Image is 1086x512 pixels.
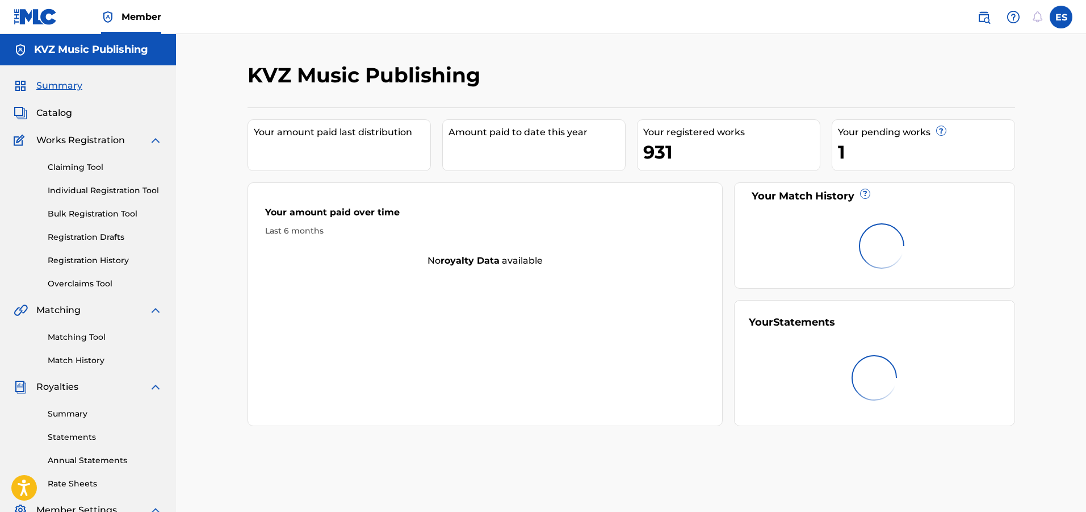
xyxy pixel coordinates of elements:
[48,431,162,443] a: Statements
[441,255,500,266] strong: royalty data
[972,6,995,28] a: Public Search
[14,106,27,120] img: Catalog
[48,278,162,290] a: Overclaims Tool
[643,126,820,139] div: Your registered works
[14,79,27,93] img: Summary
[937,126,946,135] span: ?
[1050,6,1072,28] div: User Menu
[48,185,162,197] a: Individual Registration Tool
[36,134,125,147] span: Works Registration
[36,79,82,93] span: Summary
[36,106,72,120] span: Catalog
[14,9,57,25] img: MLC Logo
[248,63,486,88] h2: KVZ Music Publishing
[852,355,897,401] img: preloader
[1032,11,1043,23] div: Notifications
[861,189,870,198] span: ?
[14,134,28,147] img: Works Registration
[14,43,27,57] img: Accounts
[36,303,81,317] span: Matching
[265,206,706,225] div: Your amount paid over time
[749,189,1000,204] div: Your Match History
[48,208,162,220] a: Bulk Registration Tool
[14,79,82,93] a: SummarySummary
[254,126,430,139] div: Your amount paid last distribution
[48,331,162,343] a: Matching Tool
[448,126,625,139] div: Amount paid to date this year
[48,478,162,490] a: Rate Sheets
[48,355,162,367] a: Match History
[48,231,162,243] a: Registration Drafts
[14,303,28,317] img: Matching
[48,455,162,467] a: Annual Statements
[149,380,162,394] img: expand
[14,380,27,394] img: Royalties
[1007,10,1020,24] img: help
[121,10,161,23] span: Member
[149,303,162,317] img: expand
[749,315,835,330] div: Your Statements
[265,225,706,237] div: Last 6 months
[643,139,820,165] div: 931
[859,223,904,269] img: preloader
[34,43,148,56] h5: KVZ Music Publishing
[101,10,115,24] img: Top Rightsholder
[149,134,162,147] img: expand
[48,161,162,173] a: Claiming Tool
[36,380,78,394] span: Royalties
[48,408,162,420] a: Summary
[48,255,162,267] a: Registration History
[14,106,72,120] a: CatalogCatalog
[838,139,1014,165] div: 1
[248,254,723,268] div: No available
[977,10,991,24] img: search
[838,126,1014,139] div: Your pending works
[1002,6,1025,28] div: Help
